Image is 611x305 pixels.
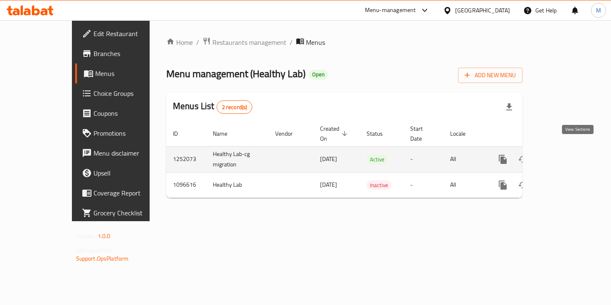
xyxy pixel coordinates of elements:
div: Menu-management [365,5,416,15]
span: ID [173,129,189,139]
a: Coupons [75,103,174,123]
td: 1252073 [166,146,206,172]
td: 1096616 [166,172,206,198]
span: Promotions [94,128,167,138]
span: Coverage Report [94,188,167,198]
h2: Menus List [173,100,252,114]
nav: breadcrumb [166,37,522,48]
span: Add New Menu [465,70,516,81]
span: Menus [306,37,325,47]
span: [DATE] [320,179,337,190]
span: Choice Groups [94,88,167,98]
a: Branches [75,44,174,63]
span: Edit Restaurant [94,29,167,39]
a: Upsell [75,163,174,183]
span: Upsell [94,168,167,178]
span: Version: [76,231,96,242]
button: Add New Menu [458,68,522,83]
span: Active [367,155,388,164]
span: Name [213,129,238,139]
a: Choice Groups [75,83,174,103]
span: Branches [94,49,167,59]
td: All [443,146,486,172]
button: Change Status [513,149,533,169]
td: - [404,146,443,172]
span: Get support on: [76,245,114,256]
span: Locale [450,129,476,139]
td: Healthy Lab-cg migration [206,146,269,172]
button: more [493,175,513,195]
span: Start Date [410,124,434,144]
span: Inactive [367,181,392,190]
span: Vendor [275,129,303,139]
td: - [404,172,443,198]
span: Coupons [94,108,167,118]
span: Menu management ( Healthy Lab ) [166,64,305,83]
div: [GEOGRAPHIC_DATA] [455,6,510,15]
a: Edit Restaurant [75,24,174,44]
a: Menus [75,63,174,83]
span: Grocery Checklist [94,208,167,218]
span: Created On [320,124,350,144]
span: [DATE] [320,154,337,164]
th: Actions [486,121,579,146]
li: / [196,37,199,47]
div: Export file [499,97,519,117]
li: / [290,37,293,47]
span: Menus [95,68,167,78]
div: Open [309,70,328,80]
span: 2 record(s) [217,103,252,111]
a: Menu disclaimer [75,143,174,163]
span: Status [367,129,394,139]
span: 1.0.0 [98,231,111,242]
a: Home [166,37,193,47]
button: Change Status [513,175,533,195]
table: enhanced table [166,121,579,198]
div: Inactive [367,180,392,190]
span: Menu disclaimer [94,148,167,158]
span: Restaurants management [212,37,286,47]
td: All [443,172,486,198]
a: Grocery Checklist [75,203,174,223]
a: Support.OpsPlatform [76,253,129,264]
a: Restaurants management [202,37,286,48]
a: Coverage Report [75,183,174,203]
button: more [493,149,513,169]
span: M [596,6,601,15]
span: Open [309,71,328,78]
a: Promotions [75,123,174,143]
td: Healthy Lab [206,172,269,198]
div: Total records count [217,100,253,114]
